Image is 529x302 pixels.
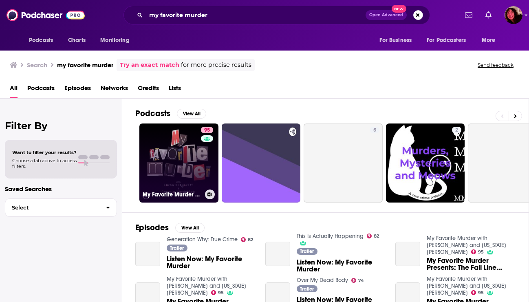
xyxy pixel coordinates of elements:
[23,33,64,48] button: open menu
[135,242,160,267] a: Listen Now: My Favorite Murder
[392,5,406,13] span: New
[421,33,478,48] button: open menu
[300,249,314,254] span: Trailer
[358,279,364,282] span: 74
[12,150,77,155] span: Want to filter your results?
[12,158,77,169] span: Choose a tab above to access filters.
[379,35,412,46] span: For Business
[177,109,206,119] button: View All
[297,233,364,240] a: This Is Actually Happening
[395,242,420,267] a: My Favorite Murder Presents: The Fall Line Season 5 - Episode 1
[471,249,484,254] a: 95
[248,238,253,242] span: 82
[241,237,253,242] a: 82
[475,62,516,68] button: Send feedback
[5,120,117,132] h2: Filter By
[427,257,516,271] a: My Favorite Murder Presents: The Fall Line Season 5 - Episode 1
[27,82,55,98] a: Podcasts
[374,33,422,48] button: open menu
[7,7,85,23] img: Podchaser - Follow, Share and Rate Podcasts
[201,127,213,133] a: 95
[139,123,218,203] a: 95My Favorite Murder with [PERSON_NAME] and [US_STATE][PERSON_NAME]
[370,127,379,133] a: 5
[167,236,238,243] a: Generation Why: True Crime
[68,35,86,46] span: Charts
[218,291,224,295] span: 95
[95,33,140,48] button: open menu
[351,278,364,283] a: 74
[5,205,99,210] span: Select
[427,35,466,46] span: For Podcasters
[367,234,379,238] a: 82
[170,246,184,251] span: Trailer
[265,242,290,267] a: Listen Now: My Favorite Murder
[5,185,117,193] p: Saved Searches
[374,234,379,238] span: 82
[427,276,506,296] a: My Favorite Murder with Karen Kilgariff and Georgia Hardstark
[27,61,47,69] h3: Search
[427,235,506,256] a: My Favorite Murder with Karen Kilgariff and Georgia Hardstark
[366,10,407,20] button: Open AdvancedNew
[135,108,170,119] h2: Podcasts
[135,223,169,233] h2: Episodes
[478,291,484,295] span: 95
[138,82,159,98] a: Credits
[369,13,403,17] span: Open Advanced
[452,127,461,133] a: 2
[143,191,202,198] h3: My Favorite Murder with [PERSON_NAME] and [US_STATE][PERSON_NAME]
[300,287,314,291] span: Trailer
[505,6,522,24] button: Show profile menu
[100,35,129,46] span: Monitoring
[123,6,430,24] div: Search podcasts, credits, & more...
[211,290,224,295] a: 95
[482,35,496,46] span: More
[455,126,458,134] span: 2
[101,82,128,98] a: Networks
[135,223,205,233] a: EpisodesView All
[373,126,376,134] span: 5
[482,8,495,22] a: Show notifications dropdown
[57,61,113,69] h3: my favorite murder
[175,223,205,233] button: View All
[297,277,348,284] a: Over My Dead Body
[304,123,383,203] a: 5
[146,9,366,22] input: Search podcasts, credits, & more...
[135,108,206,119] a: PodcastsView All
[476,33,506,48] button: open menu
[63,33,90,48] a: Charts
[297,259,386,273] a: Listen Now: My Favorite Murder
[478,250,484,254] span: 95
[204,126,210,134] span: 95
[181,60,251,70] span: for more precise results
[64,82,91,98] a: Episodes
[120,60,179,70] a: Try an exact match
[167,276,246,296] a: My Favorite Murder with Karen Kilgariff and Georgia Hardstark
[29,35,53,46] span: Podcasts
[169,82,181,98] a: Lists
[5,198,117,217] button: Select
[386,123,465,203] a: 2
[462,8,476,22] a: Show notifications dropdown
[471,290,484,295] a: 95
[505,6,522,24] img: User Profile
[167,256,256,269] a: Listen Now: My Favorite Murder
[10,82,18,98] a: All
[505,6,522,24] span: Logged in as Kathryn-Musilek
